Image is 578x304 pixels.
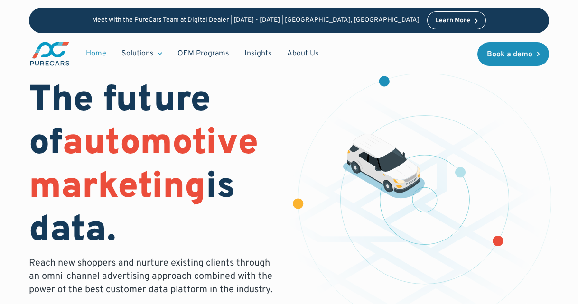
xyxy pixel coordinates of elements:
img: illustration of a vehicle [343,134,425,199]
a: Home [78,45,114,63]
a: OEM Programs [170,45,237,63]
div: Solutions [114,45,170,63]
div: Solutions [121,48,154,59]
img: purecars logo [29,41,71,67]
span: automotive marketing [29,121,258,210]
a: main [29,41,71,67]
div: Learn More [435,18,470,24]
a: Book a demo [477,42,550,66]
a: About Us [280,45,326,63]
div: Book a demo [487,51,532,58]
h1: The future of is data. [29,80,278,253]
a: Learn More [427,11,486,29]
p: Reach new shoppers and nurture existing clients through an omni-channel advertising approach comb... [29,257,278,296]
a: Insights [237,45,280,63]
p: Meet with the PureCars Team at Digital Dealer | [DATE] - [DATE] | [GEOGRAPHIC_DATA], [GEOGRAPHIC_... [92,17,420,25]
